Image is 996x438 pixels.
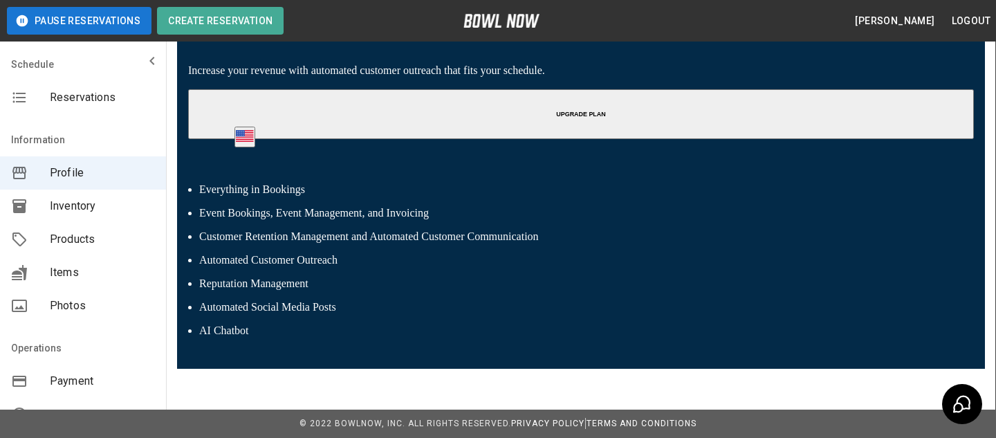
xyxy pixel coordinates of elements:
[199,254,963,266] p: Automated Customer Outreach
[463,14,539,28] img: logo
[946,8,996,34] button: Logout
[50,264,155,281] span: Items
[188,89,974,139] button: UPGRADE PLAN
[299,419,511,428] span: © 2022 BowlNow, Inc. All Rights Reserved.
[50,89,155,106] span: Reservations
[50,165,155,181] span: Profile
[7,7,151,35] button: Pause Reservations
[188,64,974,78] p: Increase your revenue with automated customer outreach that fits your schedule.
[50,231,155,248] span: Products
[199,301,963,313] p: Automated Social Media Posts
[50,198,155,215] span: Inventory
[511,419,584,428] a: Privacy Policy
[199,325,963,337] p: AI Chatbot
[849,8,940,34] button: [PERSON_NAME]
[199,207,963,219] p: Event Bookings, Event Management, and Invoicing
[199,183,963,196] p: Everything in Bookings
[50,373,155,390] span: Payment
[157,7,284,35] button: Create Reservation
[50,406,155,423] span: Hours
[199,277,963,290] p: Reputation Management
[199,230,963,243] p: Customer Retention Management and Automated Customer Communication
[234,127,255,147] button: Select country
[194,111,968,118] h6: UPGRADE PLAN
[50,298,155,314] span: Photos
[587,419,697,428] a: Terms and Conditions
